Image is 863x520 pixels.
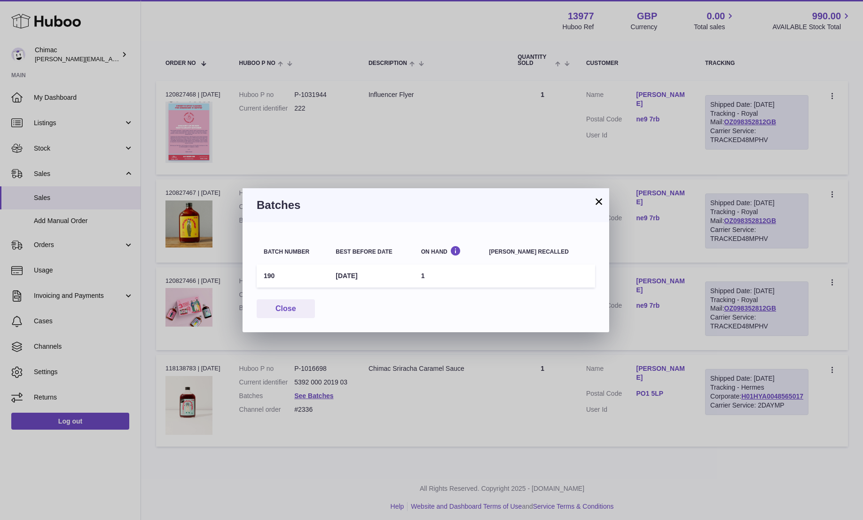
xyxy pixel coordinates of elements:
[421,246,475,255] div: On Hand
[329,264,414,288] td: [DATE]
[414,264,482,288] td: 1
[257,299,315,319] button: Close
[593,196,604,207] button: ×
[257,198,595,213] h3: Batches
[336,249,407,255] div: Best before date
[257,264,329,288] td: 190
[264,249,322,255] div: Batch number
[489,249,588,255] div: [PERSON_NAME] recalled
